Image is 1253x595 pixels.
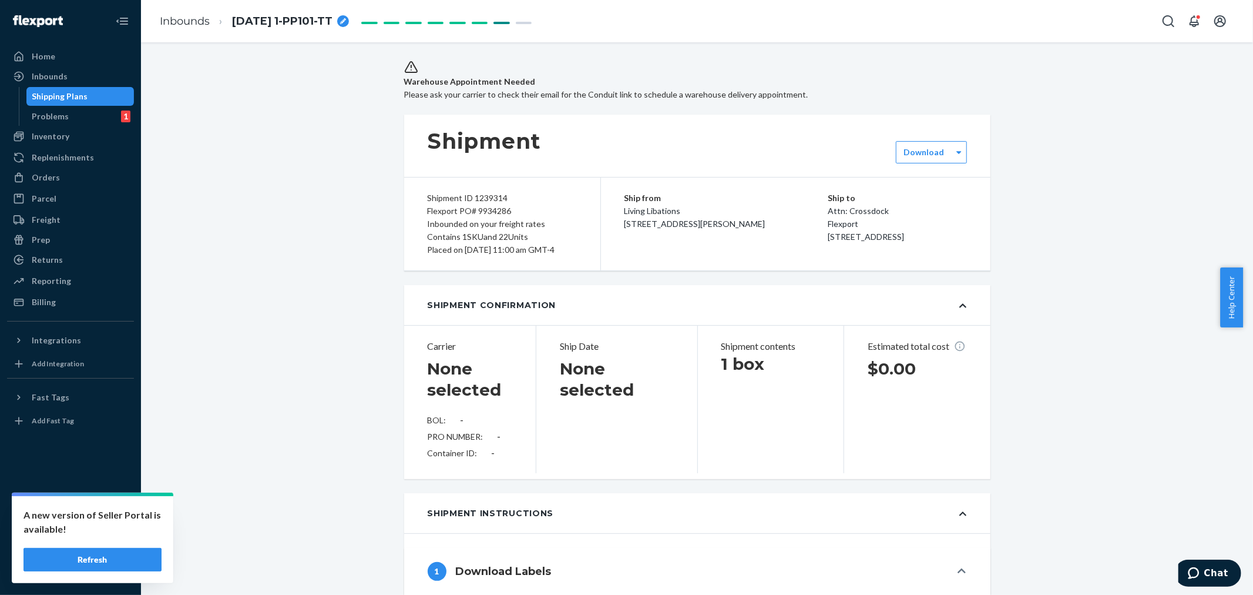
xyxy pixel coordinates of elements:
[721,340,821,353] p: Shipment contents
[828,192,967,205] p: Ship to
[428,358,513,400] h1: None selected
[7,148,134,167] a: Replenishments
[428,129,541,153] h1: Shipment
[868,340,967,353] p: Estimated total cost
[1208,9,1232,33] button: Open account menu
[7,562,134,581] button: Give Feedback
[32,193,56,205] div: Parcel
[428,192,577,205] div: Shipment ID 1239314
[404,75,990,89] span: Warehouse Appointment Needed
[428,243,577,256] div: Placed on [DATE] 11:00 am GMT-4
[461,415,464,426] div: -
[32,111,69,122] div: Problems
[32,296,56,308] div: Billing
[32,359,84,369] div: Add Integration
[150,4,358,39] ol: breadcrumbs
[110,9,134,33] button: Close Navigation
[32,51,55,62] div: Home
[560,358,673,400] h1: None selected
[13,15,63,27] img: Flexport logo
[1157,9,1180,33] button: Open Search Box
[868,358,967,379] h1: $0.00
[903,146,944,158] label: Download
[7,230,134,249] a: Prep
[456,564,552,579] h4: Download Labels
[828,218,967,230] p: Flexport
[7,210,134,229] a: Freight
[428,340,513,353] p: Carrier
[492,447,495,459] div: -
[404,548,990,595] button: 1Download Labels
[404,89,808,99] span: Please ask your carrier to check their email for the Conduit link to schedule a warehouse deliver...
[1183,9,1206,33] button: Open notifications
[1220,268,1243,327] button: Help Center
[7,127,134,146] a: Inventory
[7,67,134,86] a: Inbounds
[428,507,554,519] div: Shipment Instructions
[32,91,88,102] div: Shipping Plans
[428,218,577,230] div: Inbounded on your freight rates
[23,508,162,536] p: A new version of Seller Portal is available!
[32,234,50,246] div: Prep
[32,131,69,142] div: Inventory
[32,254,63,266] div: Returns
[7,293,134,312] a: Billing
[624,192,828,205] p: Ship from
[498,431,501,443] div: -
[7,168,134,187] a: Orders
[32,214,61,226] div: Freight
[7,388,134,407] button: Fast Tags
[26,87,135,106] a: Shipping Plans
[121,111,130,122] div: 1
[160,15,210,28] a: Inbounds
[32,172,60,183] div: Orders
[428,431,513,443] div: PRO NUMBER:
[7,542,134,561] a: Help Center
[428,447,513,459] div: Container ID:
[560,340,673,353] p: Ship Date
[7,47,134,66] a: Home
[32,335,81,346] div: Integrations
[428,230,577,243] div: Contains 1 SKU and 22 Units
[7,250,134,269] a: Returns
[721,353,821,375] h1: 1 box
[26,107,135,126] a: Problems1
[428,562,446,581] div: 1
[1178,560,1241,589] iframe: Opens a widget where you can chat to one of our agents
[7,331,134,350] button: Integrations
[32,71,68,82] div: Inbounds
[828,232,904,242] span: [STREET_ADDRESS]
[7,272,134,290] a: Reporting
[7,502,134,521] a: Settings
[232,14,332,29] span: 09.12.2025 1-PP101-TT
[428,205,577,218] div: Flexport PO# 9934286
[7,412,134,430] a: Add Fast Tag
[828,205,967,218] p: Attn: Crossdock
[23,548,162,571] button: Refresh
[624,206,765,229] span: Living Libations [STREET_ADDRESS][PERSON_NAME]
[7,355,134,373] a: Add Integration
[7,522,134,541] button: Talk to Support
[32,152,94,163] div: Replenishments
[32,416,74,426] div: Add Fast Tag
[428,415,513,426] div: BOL:
[32,275,71,287] div: Reporting
[428,299,556,311] div: Shipment Confirmation
[32,392,69,403] div: Fast Tags
[7,189,134,208] a: Parcel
